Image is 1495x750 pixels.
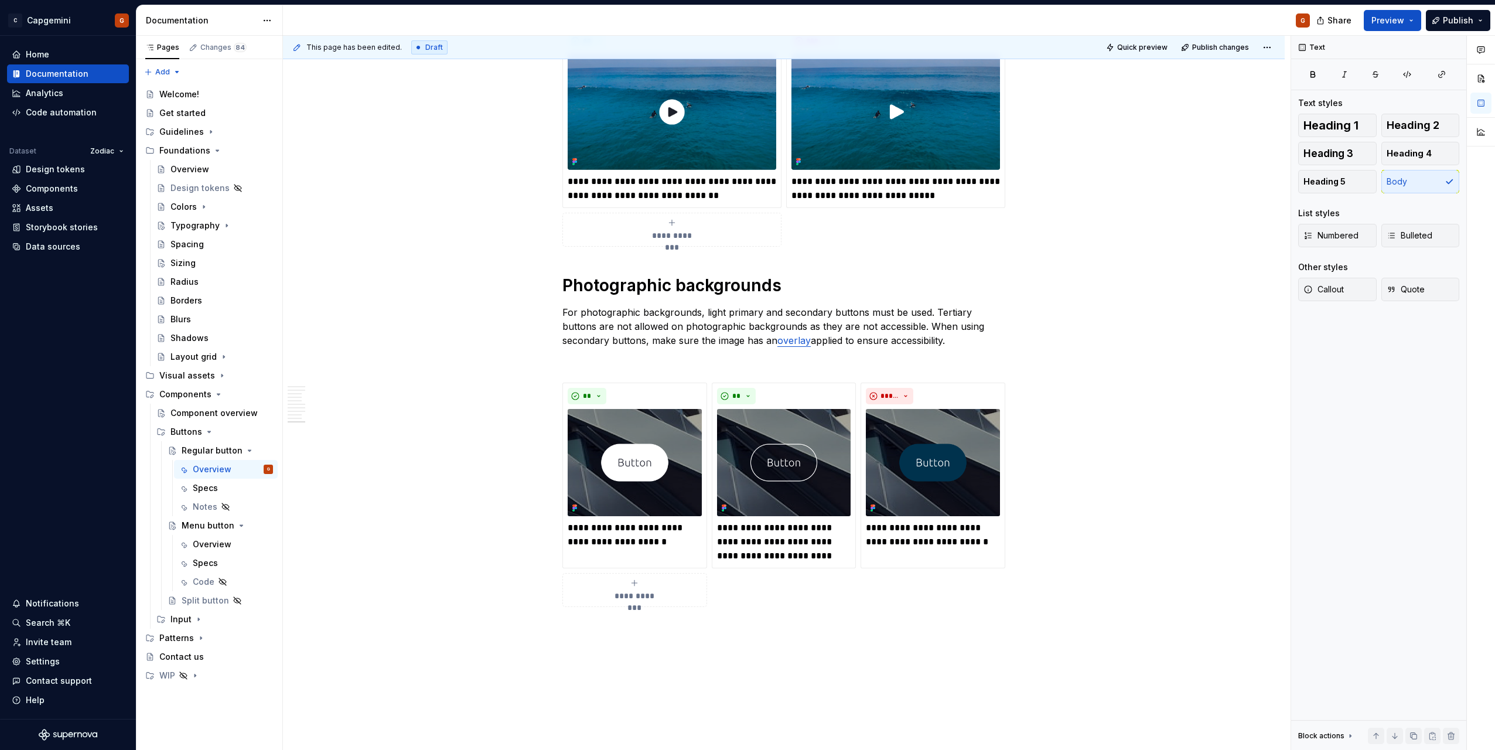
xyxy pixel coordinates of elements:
div: Specs [193,557,218,569]
div: Code [193,576,214,588]
a: Code [174,572,278,591]
a: Colors [152,197,278,216]
span: Heading 1 [1303,120,1359,131]
h1: Photographic backgrounds [562,275,1005,296]
span: Publish [1443,15,1473,26]
svg: Supernova Logo [39,729,97,741]
a: Spacing [152,235,278,254]
span: Quick preview [1117,43,1168,52]
a: Documentation [7,64,129,83]
a: Design tokens [7,160,129,179]
div: Blurs [170,313,191,325]
span: Preview [1371,15,1404,26]
div: Overview [193,463,231,475]
div: Visual assets [159,370,215,381]
button: Zodiac [85,143,129,159]
div: Dataset [9,146,36,156]
a: Specs [174,554,278,572]
div: Page tree [141,85,278,685]
div: Component overview [170,407,258,419]
span: Callout [1303,284,1344,295]
div: Changes [200,43,247,52]
a: Menu button [163,516,278,535]
a: Overview [152,160,278,179]
a: Invite team [7,633,129,652]
div: Documentation [146,15,257,26]
button: Notifications [7,594,129,613]
a: Typography [152,216,278,235]
img: d3870ef5-bb1c-4dce-9c3b-f851601b2336.png [791,54,1000,170]
div: Block actions [1298,731,1344,741]
div: Colors [170,201,197,213]
div: Guidelines [141,122,278,141]
div: Contact us [159,651,204,663]
div: Overview [170,163,209,175]
button: Publish changes [1177,39,1254,56]
span: Draft [425,43,443,52]
div: Radius [170,276,199,288]
div: Home [26,49,49,60]
button: Heading 2 [1381,114,1460,137]
button: Preview [1364,10,1421,31]
span: Zodiac [90,146,114,156]
span: 84 [234,43,247,52]
div: Analytics [26,87,63,99]
div: Storybook stories [26,221,98,233]
div: Invite team [26,636,71,648]
div: Components [26,183,78,195]
div: G [1301,16,1305,25]
a: Welcome! [141,85,278,104]
button: Callout [1298,278,1377,301]
div: Layout grid [170,351,217,363]
a: Specs [174,479,278,497]
div: Split button [182,595,229,606]
img: a0f8b552-9f99-4b8e-b10b-223ae09a6a64.png [568,409,702,516]
a: Storybook stories [7,218,129,237]
a: Sizing [152,254,278,272]
a: Code automation [7,103,129,122]
div: Design tokens [170,182,230,194]
a: Shadows [152,329,278,347]
img: 59c5c75e-9f77-43b7-8864-87fe83f4de10.png [866,409,1000,516]
div: Block actions [1298,728,1355,744]
span: Heading 3 [1303,148,1353,159]
div: Input [170,613,192,625]
div: Pages [145,43,179,52]
div: Borders [170,295,202,306]
a: Component overview [152,404,278,422]
div: WIP [141,666,278,685]
button: Heading 3 [1298,142,1377,165]
span: Publish changes [1192,43,1249,52]
span: Add [155,67,170,77]
button: Contact support [7,671,129,690]
div: Foundations [141,141,278,160]
div: Components [141,385,278,404]
span: Heading 4 [1387,148,1432,159]
div: Overview [193,538,231,550]
a: Notes [174,497,278,516]
a: overlay [777,335,811,346]
div: Assets [26,202,53,214]
div: Guidelines [159,126,204,138]
a: Regular button [163,441,278,460]
a: OverviewG [174,460,278,479]
span: Heading 2 [1387,120,1439,131]
div: Data sources [26,241,80,253]
div: Foundations [159,145,210,156]
button: Help [7,691,129,710]
div: Spacing [170,238,204,250]
span: Heading 5 [1303,176,1346,187]
button: Heading 1 [1298,114,1377,137]
div: Welcome! [159,88,199,100]
img: 661c696d-452c-4902-a089-5cff049ef679.png [568,54,776,170]
div: Search ⌘K [26,617,70,629]
div: Patterns [141,629,278,647]
a: Radius [152,272,278,291]
div: Visual assets [141,366,278,385]
a: Analytics [7,84,129,103]
div: Settings [26,656,60,667]
button: Quick preview [1103,39,1173,56]
a: Blurs [152,310,278,329]
div: Other styles [1298,261,1348,273]
div: Documentation [26,68,88,80]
